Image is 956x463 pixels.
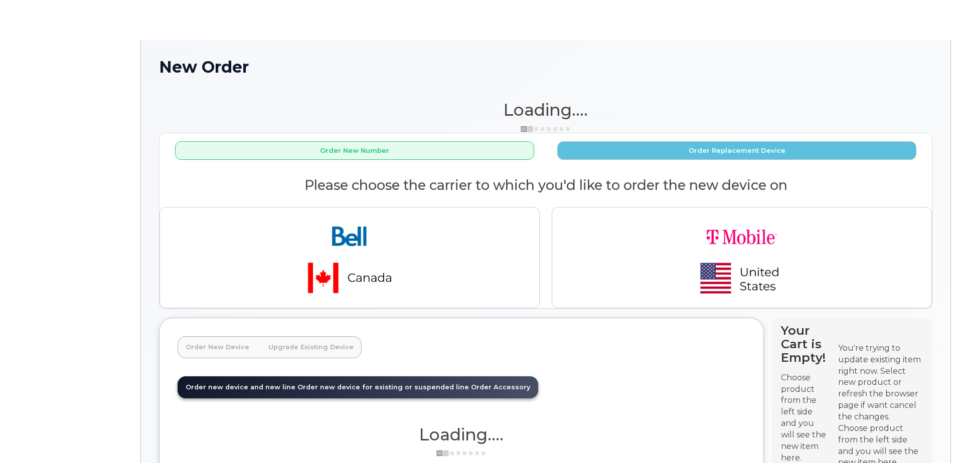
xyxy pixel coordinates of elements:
img: bell-18aeeabaf521bd2b78f928a02ee3b89e57356879d39bd386a17a7cccf8069aed.png [279,215,420,300]
button: Order Replacement Device [557,141,916,160]
h1: New Order [159,58,932,76]
span: Order new device and new line [186,383,295,391]
h1: Loading.... [159,101,932,119]
button: Order New Number [175,141,534,160]
span: Order new device for existing or suspended line [297,383,469,391]
a: Order New Device [178,336,257,358]
h4: Your Cart is Empty! [781,324,829,364]
a: Upgrade Existing Device [260,336,362,358]
h2: Please choose the carrier to which you'd like to order the new device on [160,178,932,193]
h1: Loading.... [178,425,745,443]
div: You're trying to update existing item right now. Select new product or refresh the browser page i... [838,343,923,423]
span: Order Accessory [471,383,530,391]
img: ajax-loader-3a6953c30dc77f0bf724df975f13086db4f4c1262e45940f03d1251963f1bf2e.gif [436,449,487,457]
img: t-mobile-78392d334a420d5b7f0e63d4fa81f6287a21d394dc80d677554bb55bbab1186f.png [672,215,812,300]
img: ajax-loader-3a6953c30dc77f0bf724df975f13086db4f4c1262e45940f03d1251963f1bf2e.gif [521,125,571,133]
